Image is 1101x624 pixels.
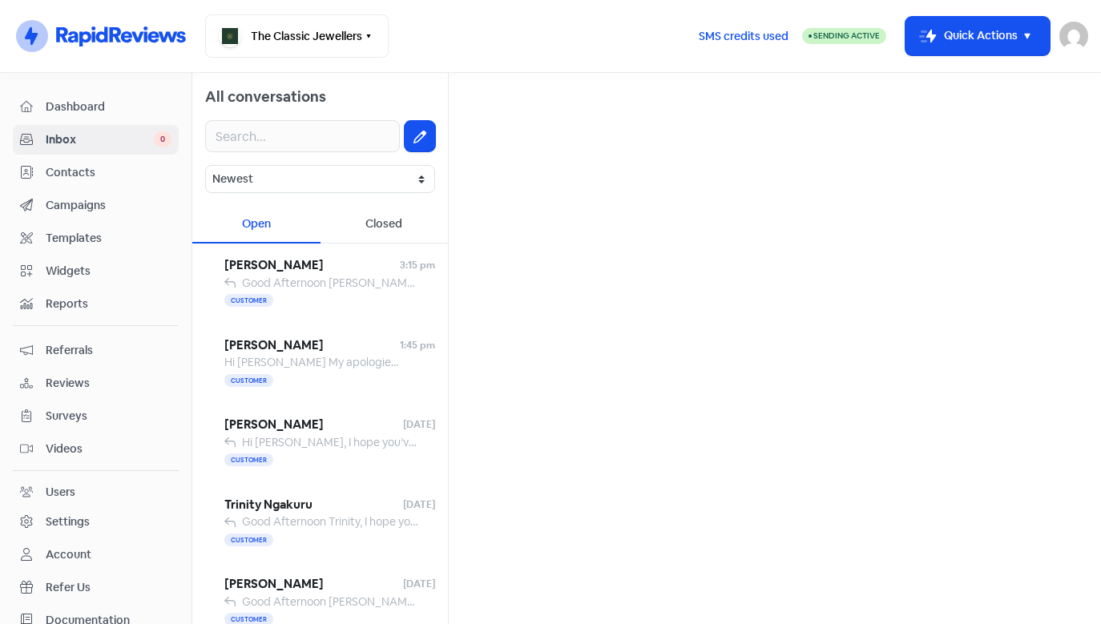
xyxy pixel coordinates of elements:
span: Surveys [46,408,171,425]
a: Inbox 0 [13,125,179,155]
span: 3:15 pm [400,258,435,272]
span: Campaigns [46,197,171,214]
span: Customer [224,453,273,466]
span: Inbox [46,131,154,148]
span: Trinity Ngakuru [224,496,403,514]
span: Customer [224,294,273,307]
a: Sending Active [802,26,886,46]
span: Videos [46,441,171,457]
span: Templates [46,230,171,247]
a: Reports [13,289,179,319]
div: Closed [321,206,449,244]
span: Customer [224,374,273,387]
a: Referrals [13,336,179,365]
div: Users [46,484,75,501]
span: 1:45 pm [400,338,435,352]
span: All conversations [205,87,326,106]
a: Account [13,540,179,570]
span: Reviews [46,375,171,392]
span: Customer [224,533,273,546]
a: Users [13,477,179,507]
span: Referrals [46,342,171,359]
span: SMS credits used [699,28,788,45]
span: [PERSON_NAME] [224,575,403,594]
span: Sending Active [813,30,880,41]
span: Dashboard [46,99,171,115]
a: Contacts [13,158,179,187]
div: Open [192,206,321,244]
a: Widgets [13,256,179,286]
a: Surveys [13,401,179,431]
a: Dashboard [13,92,179,122]
a: SMS credits used [685,26,802,43]
span: Reports [46,296,171,312]
a: Campaigns [13,191,179,220]
button: Quick Actions [905,17,1050,55]
a: Templates [13,223,179,253]
a: Settings [13,507,179,537]
img: User [1059,22,1088,50]
div: Account [46,546,91,563]
span: [PERSON_NAME] [224,336,400,355]
span: 0 [154,131,171,147]
span: [PERSON_NAME] [224,416,403,434]
button: The Classic Jewellers [205,14,389,58]
input: Search... [205,120,400,152]
span: [DATE] [403,577,435,591]
a: Reviews [13,368,179,398]
span: Widgets [46,263,171,280]
span: [DATE] [403,417,435,432]
div: Settings [46,513,90,530]
span: [DATE] [403,497,435,512]
iframe: chat widget [1034,560,1085,608]
span: Contacts [46,164,171,181]
span: Refer Us [46,579,171,596]
a: Refer Us [13,573,179,602]
a: Videos [13,434,179,464]
span: [PERSON_NAME] [224,256,400,275]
